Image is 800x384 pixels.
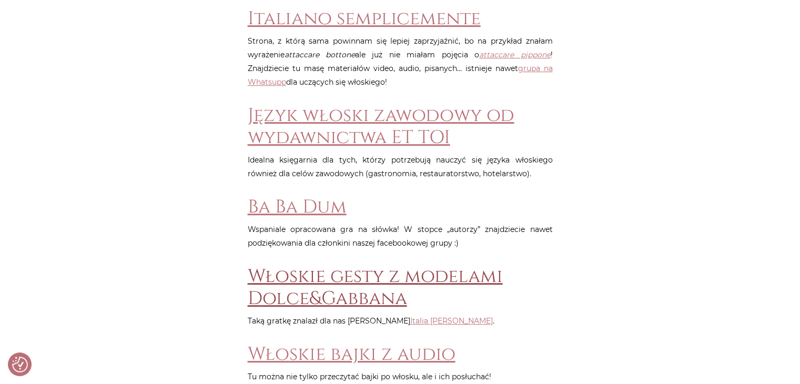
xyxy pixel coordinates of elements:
p: Strona, z którą sama powinnam się lepiej zaprzyjaźnić, bo na przykład znałam wyrażenie ale już ni... [248,34,553,89]
img: Revisit consent button [12,357,28,372]
a: Italia [PERSON_NAME] [410,316,493,326]
a: Włoskie bajki z audio [248,342,455,367]
em: attaccare bottone [285,50,355,59]
p: Idealna księgarnia dla tych, którzy potrzebują nauczyć się języka włoskiego również dla celów zaw... [248,153,553,180]
a: Italiano semplicemente [248,6,481,31]
button: Preferencje co do zgód [12,357,28,372]
p: Wspaniale opracowana gra na słówka! W stopce „autorzy” znajdziecie nawet podziękowania dla członk... [248,223,553,250]
a: attaccare pippone [479,50,550,59]
a: Język włoski zawodowy od wydawnictwa ET TOI [248,103,514,150]
p: Taką gratkę znalazł dla nas [PERSON_NAME] . [248,314,553,328]
a: Ba Ba Dum [248,195,347,219]
a: Włoskie gesty z modelami Dolce&Gabbana [248,264,503,311]
p: Tu można nie tylko przeczytać bajki po włosku, ale i ich posłuchać! [248,370,553,383]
